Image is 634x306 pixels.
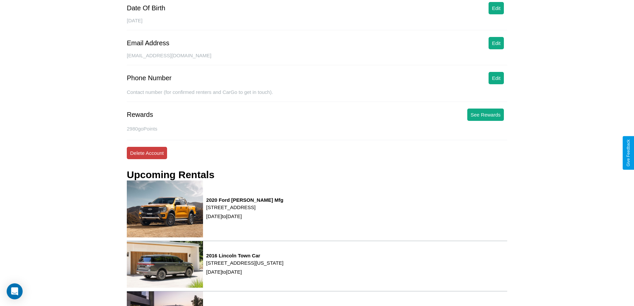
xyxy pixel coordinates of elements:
img: rental [127,180,203,237]
p: [STREET_ADDRESS] [206,203,284,212]
div: Contact number (for confirmed renters and CarGo to get in touch). [127,89,507,102]
button: Delete Account [127,147,167,159]
div: Phone Number [127,74,172,82]
p: [STREET_ADDRESS][US_STATE] [206,258,284,267]
h3: Upcoming Rentals [127,169,214,180]
div: [EMAIL_ADDRESS][DOMAIN_NAME] [127,53,507,65]
div: Give Feedback [626,140,631,166]
img: rental [127,241,203,288]
h3: 2016 Lincoln Town Car [206,253,284,258]
button: See Rewards [467,109,504,121]
p: 2980 goPoints [127,124,507,133]
div: Rewards [127,111,153,119]
div: [DATE] [127,18,507,30]
p: [DATE] to [DATE] [206,267,284,276]
p: [DATE] to [DATE] [206,212,284,221]
div: Email Address [127,39,169,47]
button: Edit [489,37,504,49]
div: Open Intercom Messenger [7,283,23,299]
button: Edit [489,2,504,14]
div: Date Of Birth [127,4,165,12]
button: Edit [489,72,504,84]
h3: 2020 Ford [PERSON_NAME] Mfg [206,197,284,203]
